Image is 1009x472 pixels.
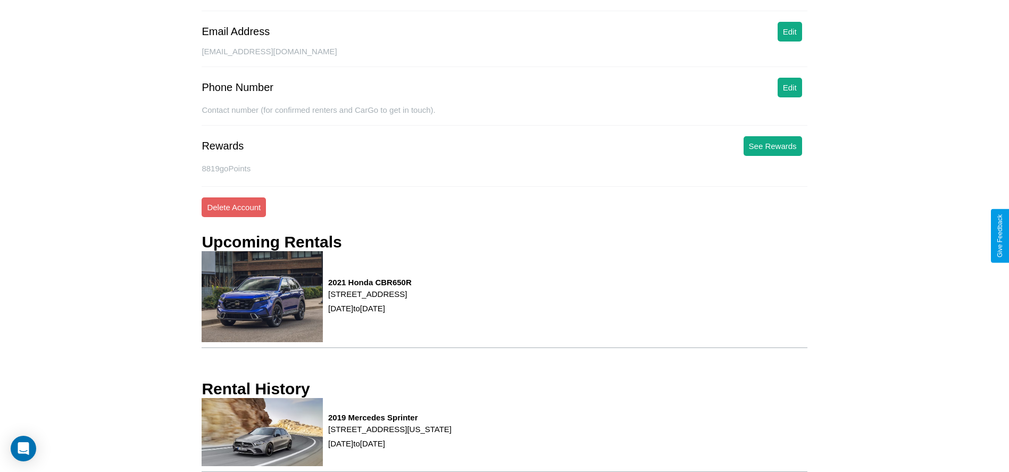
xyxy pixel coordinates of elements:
[202,26,270,38] div: Email Address
[328,436,452,451] p: [DATE] to [DATE]
[328,413,452,422] h3: 2019 Mercedes Sprinter
[328,301,412,316] p: [DATE] to [DATE]
[202,251,323,342] img: rental
[328,287,412,301] p: [STREET_ADDRESS]
[778,78,802,97] button: Edit
[202,380,310,398] h3: Rental History
[202,398,323,466] img: rental
[202,161,807,176] p: 8819 goPoints
[202,233,341,251] h3: Upcoming Rentals
[11,436,36,461] div: Open Intercom Messenger
[202,81,273,94] div: Phone Number
[996,214,1004,258] div: Give Feedback
[328,422,452,436] p: [STREET_ADDRESS][US_STATE]
[202,47,807,67] div: [EMAIL_ADDRESS][DOMAIN_NAME]
[328,278,412,287] h3: 2021 Honda CBR650R
[202,197,266,217] button: Delete Account
[202,105,807,126] div: Contact number (for confirmed renters and CarGo to get in touch).
[202,140,244,152] div: Rewards
[778,22,802,42] button: Edit
[744,136,802,156] button: See Rewards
